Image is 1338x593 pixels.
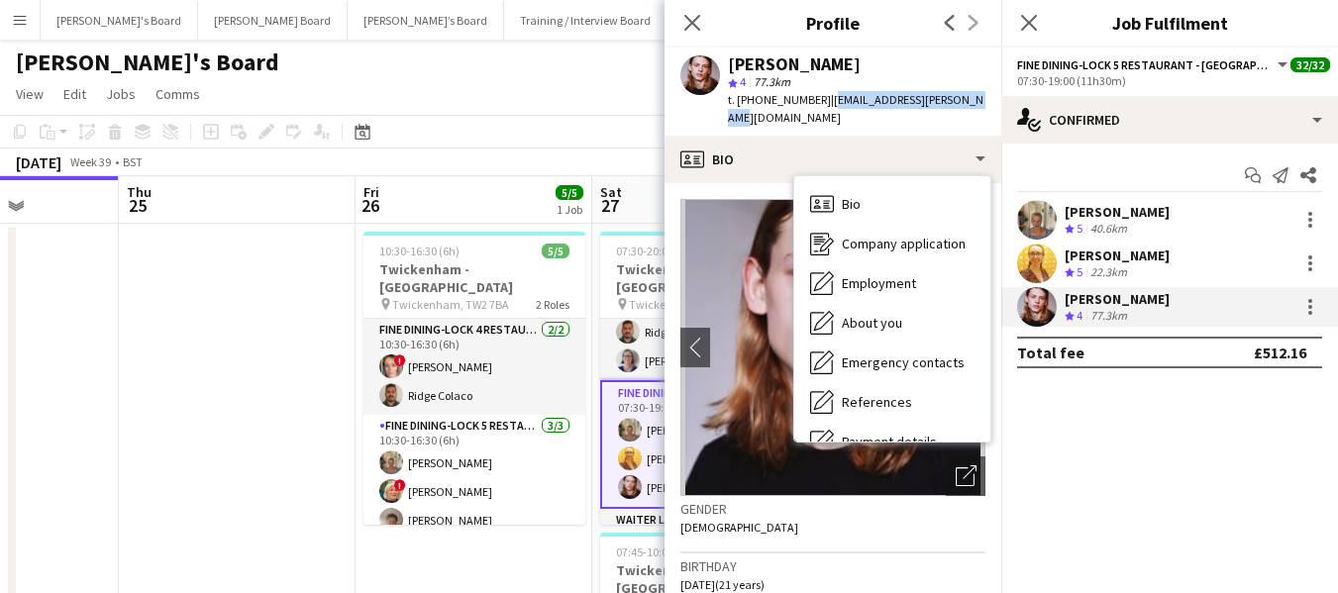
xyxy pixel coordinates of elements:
[1065,290,1170,308] div: [PERSON_NAME]
[16,152,61,172] div: [DATE]
[360,194,379,217] span: 26
[600,284,822,380] app-card-role: Fine Dining-LOCK 4 RESTAURANT - [GEOGRAPHIC_DATA] - LEVEL 32/207:30-19:00 (11h30m)Ridge Colaco[PE...
[1017,57,1275,72] span: Fine Dining-LOCK 5 RESTAURANT - EAST STAND - LEVEL 3
[392,297,509,312] span: Twickenham, TW2 7BA
[629,297,746,312] span: Twickenham, TW2 7BA
[1086,264,1131,281] div: 22.3km
[348,1,504,40] button: [PERSON_NAME]’s Board
[557,202,582,217] div: 1 Job
[600,232,822,525] app-job-card: 07:30-20:00 (12h30m)32/32Twickenham - [GEOGRAPHIC_DATA] Twickenham, TW2 7BA13 Roles[PERSON_NAME][...
[1086,221,1131,238] div: 40.6km
[123,154,143,169] div: BST
[1065,203,1170,221] div: [PERSON_NAME]
[16,85,44,103] span: View
[1077,308,1082,323] span: 4
[597,194,622,217] span: 27
[1290,57,1330,72] span: 32/32
[363,415,585,540] app-card-role: Fine Dining-LOCK 5 RESTAURANT - [GEOGRAPHIC_DATA] - LEVEL 33/310:30-16:30 (6h)[PERSON_NAME]![PERS...
[842,393,912,411] span: References
[680,199,985,496] img: Crew avatar or photo
[379,244,460,258] span: 10:30-16:30 (6h)
[8,81,51,107] a: View
[16,48,279,77] h1: [PERSON_NAME]'s Board
[946,456,985,496] div: Open photos pop-in
[155,85,200,103] span: Comms
[665,10,1001,36] h3: Profile
[616,244,725,258] span: 07:30-20:00 (12h30m)
[680,557,985,575] h3: Birthday
[794,184,990,224] div: Bio
[1065,247,1170,264] div: [PERSON_NAME]
[1017,57,1290,72] button: Fine Dining-LOCK 5 RESTAURANT - [GEOGRAPHIC_DATA] - LEVEL 3
[600,380,822,509] app-card-role: Fine Dining-LOCK 5 RESTAURANT - [GEOGRAPHIC_DATA] - LEVEL 33/307:30-19:00 (11h30m)[PERSON_NAME][P...
[1017,343,1084,362] div: Total fee
[680,500,985,518] h3: Gender
[842,353,965,371] span: Emergency contacts
[98,81,144,107] a: Jobs
[680,520,798,535] span: [DEMOGRAPHIC_DATA]
[794,303,990,343] div: About you
[1077,221,1082,236] span: 5
[127,183,152,201] span: Thu
[665,136,1001,183] div: Bio
[363,183,379,201] span: Fri
[728,55,861,73] div: [PERSON_NAME]
[842,433,937,450] span: Payment details
[728,92,983,125] span: | [EMAIL_ADDRESS][PERSON_NAME][DOMAIN_NAME]
[106,85,136,103] span: Jobs
[394,479,406,491] span: !
[394,354,406,366] span: !
[1017,73,1322,88] div: 07:30-19:00 (11h30m)
[600,183,622,201] span: Sat
[363,260,585,296] h3: Twickenham - [GEOGRAPHIC_DATA]
[616,544,719,559] span: 07:45-10:00 (2h15m)
[556,185,583,200] span: 5/5
[794,382,990,422] div: References
[600,260,822,296] h3: Twickenham - [GEOGRAPHIC_DATA]
[198,1,348,40] button: [PERSON_NAME] Board
[794,422,990,461] div: Payment details
[65,154,115,169] span: Week 39
[794,263,990,303] div: Employment
[740,74,746,89] span: 4
[55,81,94,107] a: Edit
[794,224,990,263] div: Company application
[1077,264,1082,279] span: 5
[124,194,152,217] span: 25
[363,232,585,525] app-job-card: 10:30-16:30 (6h)5/5Twickenham - [GEOGRAPHIC_DATA] Twickenham, TW2 7BA2 RolesFine Dining-LOCK 4 RE...
[41,1,198,40] button: [PERSON_NAME]'s Board
[63,85,86,103] span: Edit
[728,92,831,107] span: t. [PHONE_NUMBER]
[842,314,902,332] span: About you
[1086,308,1131,325] div: 77.3km
[842,235,966,252] span: Company application
[504,1,668,40] button: Training / Interview Board
[1001,96,1338,144] div: Confirmed
[542,244,569,258] span: 5/5
[363,319,585,415] app-card-role: Fine Dining-LOCK 4 RESTAURANT - [GEOGRAPHIC_DATA] - LEVEL 32/210:30-16:30 (6h)![PERSON_NAME]Ridge...
[750,74,794,89] span: 77.3km
[680,577,765,592] span: [DATE] (21 years)
[1001,10,1338,36] h3: Job Fulfilment
[536,297,569,312] span: 2 Roles
[1254,343,1306,362] div: £512.16
[148,81,208,107] a: Comms
[794,343,990,382] div: Emergency contacts
[842,274,916,292] span: Employment
[842,195,861,213] span: Bio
